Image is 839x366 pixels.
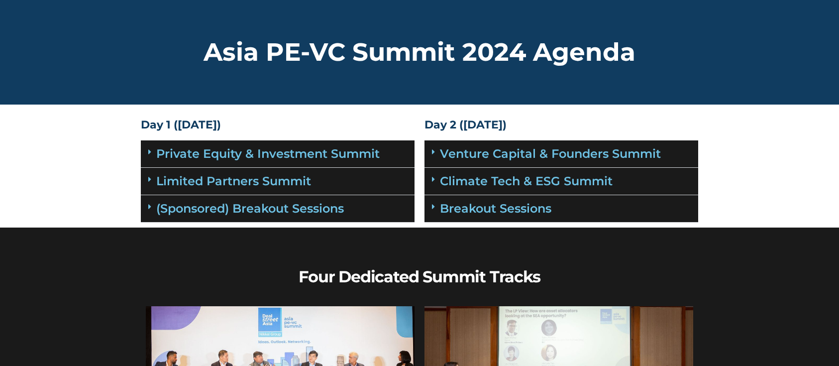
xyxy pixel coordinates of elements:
[141,40,698,65] h2: Asia PE-VC Summit 2024 Agenda
[156,201,344,216] a: (Sponsored) Breakout Sessions
[156,174,311,188] a: Limited Partners Summit
[141,120,415,130] h4: Day 1 ([DATE])
[440,174,613,188] a: Climate Tech & ESG Summit
[440,201,551,216] a: Breakout Sessions
[156,146,380,161] a: Private Equity & Investment Summit
[424,120,698,130] h4: Day 2 ([DATE])
[440,146,661,161] a: Venture Capital & Founders​ Summit
[299,267,540,286] b: Four Dedicated Summit Tracks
